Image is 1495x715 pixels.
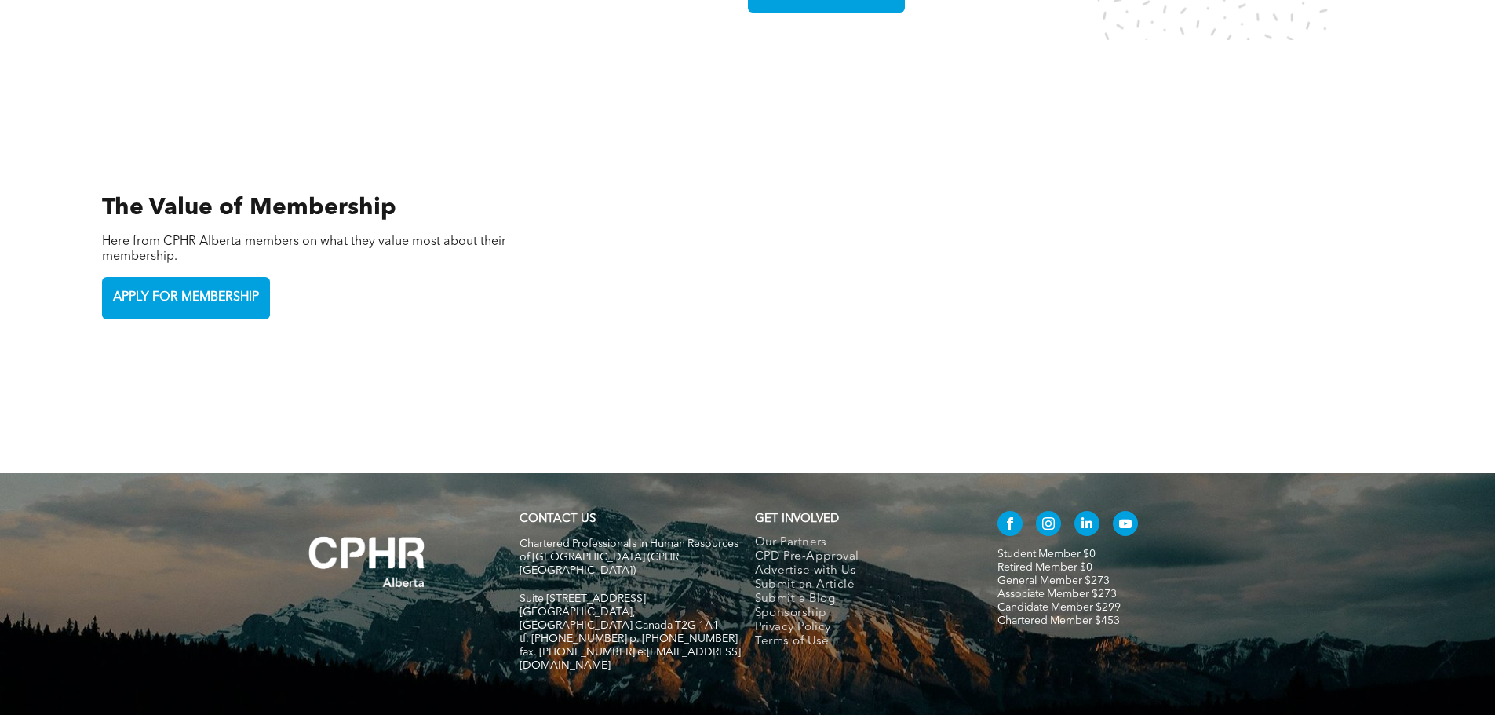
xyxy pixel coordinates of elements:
[997,511,1023,540] a: facebook
[520,607,719,631] span: [GEOGRAPHIC_DATA], [GEOGRAPHIC_DATA] Canada T2G 1A1
[755,621,964,635] a: Privacy Policy
[1036,511,1061,540] a: instagram
[102,196,396,220] span: The Value of Membership
[102,235,506,263] span: Here from CPHR Alberta members on what they value most about their membership.
[520,647,741,671] span: fax. [PHONE_NUMBER] e:[EMAIL_ADDRESS][DOMAIN_NAME]
[997,602,1121,613] a: Candidate Member $299
[102,277,270,319] a: APPLY FOR MEMBERSHIP
[1113,511,1138,540] a: youtube
[520,593,646,604] span: Suite [STREET_ADDRESS]
[108,283,264,313] span: APPLY FOR MEMBERSHIP
[1074,511,1099,540] a: linkedin
[755,536,964,550] a: Our Partners
[755,564,964,578] a: Advertise with Us
[755,635,964,649] a: Terms of Use
[277,505,458,619] img: A white background with a few lines on it
[997,549,1096,560] a: Student Member $0
[755,607,964,621] a: Sponsorship
[997,615,1120,626] a: Chartered Member $453
[755,513,839,525] span: GET INVOLVED
[997,562,1092,573] a: Retired Member $0
[520,538,738,576] span: Chartered Professionals in Human Resources of [GEOGRAPHIC_DATA] (CPHR [GEOGRAPHIC_DATA])
[997,589,1117,600] a: Associate Member $273
[520,513,596,525] a: CONTACT US
[755,550,964,564] a: CPD Pre-Approval
[997,575,1110,586] a: General Member $273
[755,593,964,607] a: Submit a Blog
[520,633,738,644] span: tf. [PHONE_NUMBER] p. [PHONE_NUMBER]
[755,578,964,593] a: Submit an Article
